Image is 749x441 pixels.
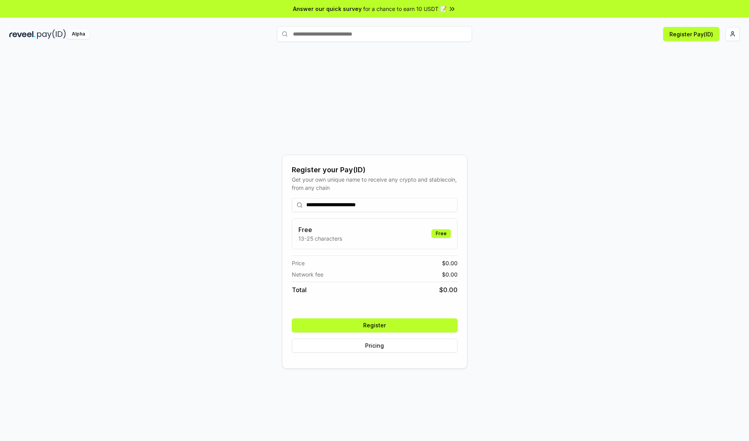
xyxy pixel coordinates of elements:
[439,285,458,295] span: $ 0.00
[292,318,458,332] button: Register
[298,225,342,234] h3: Free
[442,259,458,267] span: $ 0.00
[292,339,458,353] button: Pricing
[292,175,458,192] div: Get your own unique name to receive any crypto and stablecoin, from any chain
[292,270,323,279] span: Network fee
[442,270,458,279] span: $ 0.00
[363,5,447,13] span: for a chance to earn 10 USDT 📝
[292,259,305,267] span: Price
[9,29,35,39] img: reveel_dark
[298,234,342,243] p: 13-25 characters
[663,27,719,41] button: Register Pay(ID)
[293,5,362,13] span: Answer our quick survey
[292,285,307,295] span: Total
[67,29,89,39] div: Alpha
[292,164,458,175] div: Register your Pay(ID)
[431,229,451,238] div: Free
[37,29,66,39] img: pay_id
